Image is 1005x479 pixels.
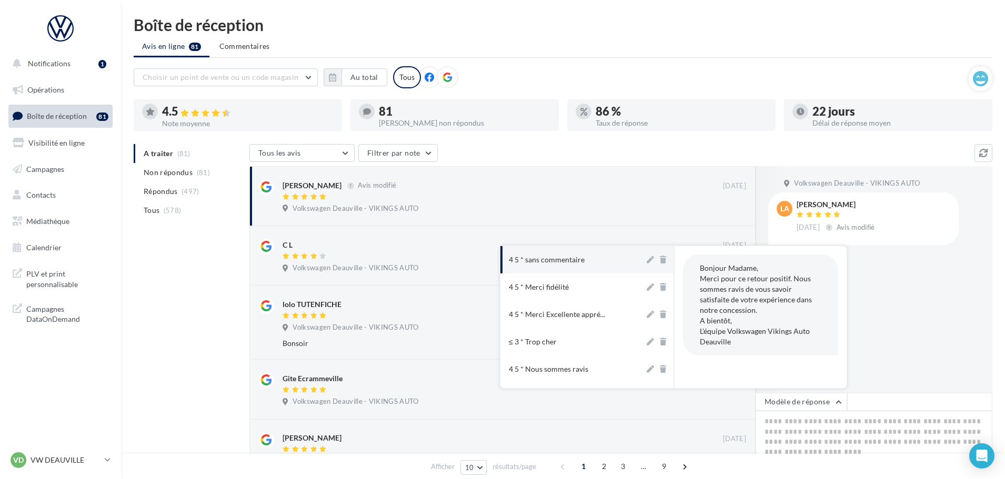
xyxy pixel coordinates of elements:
[379,106,550,117] div: 81
[500,355,645,383] button: 4 5 * Nous sommes ravis
[723,434,746,444] span: [DATE]
[182,187,199,196] span: (497)
[797,201,877,208] div: [PERSON_NAME]
[219,41,270,52] span: Commentaires
[6,79,115,101] a: Opérations
[460,460,487,475] button: 10
[797,223,820,232] span: [DATE]
[283,433,341,443] div: [PERSON_NAME]
[358,181,396,190] span: Avis modifié
[293,397,418,406] span: Volkswagen Deauville - VIKINGS AUTO
[8,450,113,470] a: VD VW DEAUVILLE
[26,190,56,199] span: Contacts
[164,206,182,215] span: (578)
[258,148,301,157] span: Tous les avis
[700,263,812,346] span: Bonjour Madame, Merci pour ce retour positif. Nous sommes ravis de vous savoir satisfaite de votr...
[500,328,645,355] button: ≤ 3 * Trop cher
[13,455,24,465] span: VD
[393,66,421,88] div: Tous
[144,186,178,197] span: Répondus
[465,463,474,472] span: 10
[28,138,85,147] span: Visibilité en ligne
[969,443,994,468] div: Open Intercom Messenger
[293,263,418,273] span: Volkswagen Deauville - VIKINGS AUTO
[596,119,767,127] div: Taux de réponse
[26,217,69,226] span: Médiathèque
[26,302,108,324] span: Campagnes DataOnDemand
[509,309,605,320] span: 4 5 * Merci Excellente appré...
[249,144,355,162] button: Tous les avis
[6,210,115,232] a: Médiathèque
[756,393,847,411] button: Modèle de réponse
[6,132,115,154] a: Visibilité en ligne
[6,298,115,329] a: Campagnes DataOnDemand
[27,85,64,94] span: Opérations
[500,273,645,301] button: 4 5 * Merci fidélité
[143,73,298,81] span: Choisir un point de vente ou un code magasin
[509,282,569,292] div: 4 5 * Merci fidélité
[509,254,585,265] div: 4 5 * sans commentaire
[31,455,100,465] p: VW DEAUVILLE
[283,373,343,384] div: Gite Ecrammeville
[6,184,115,206] a: Contacts
[26,267,108,289] span: PLV et print personnalisable
[293,323,418,332] span: Volkswagen Deauville - VIKINGS AUTO
[509,364,588,374] div: 4 5 * Nous sommes ravis
[509,337,557,347] div: ≤ 3 * Trop cher
[635,458,652,475] span: ...
[6,53,110,75] button: Notifications 1
[134,68,318,86] button: Choisir un point de vente ou un code magasin
[6,105,115,127] a: Boîte de réception81
[144,167,193,178] span: Non répondus
[26,164,64,173] span: Campagnes
[794,179,920,188] span: Volkswagen Deauville - VIKINGS AUTO
[283,240,293,250] div: C L
[341,68,387,86] button: Au total
[379,119,550,127] div: [PERSON_NAME] non répondus
[358,144,438,162] button: Filtrer par note
[283,180,341,191] div: [PERSON_NAME]
[28,59,71,68] span: Notifications
[723,241,746,250] span: [DATE]
[96,113,108,121] div: 81
[98,60,106,68] div: 1
[431,462,455,472] span: Afficher
[197,168,210,177] span: (81)
[500,301,645,328] button: 4 5 * Merci Excellente appré...
[812,119,984,127] div: Délai de réponse moyen
[27,111,87,120] span: Boîte de réception
[144,205,159,216] span: Tous
[293,204,418,213] span: Volkswagen Deauville - VIKINGS AUTO
[162,120,334,127] div: Note moyenne
[6,158,115,180] a: Campagnes
[324,68,387,86] button: Au total
[656,458,672,475] span: 9
[837,223,875,231] span: Avis modifié
[500,246,645,273] button: 4 5 * sans commentaire
[6,262,115,293] a: PLV et print personnalisable
[596,106,767,117] div: 86 %
[812,106,984,117] div: 22 jours
[283,338,678,349] div: Bonsoir
[6,237,115,259] a: Calendrier
[134,17,992,33] div: Boîte de réception
[575,458,592,475] span: 1
[596,458,612,475] span: 2
[26,243,62,252] span: Calendrier
[615,458,631,475] span: 3
[723,181,746,191] span: [DATE]
[780,203,789,214] span: LA
[162,106,334,118] div: 4.5
[493,462,536,472] span: résultats/page
[283,299,341,310] div: lolo TUTENFICHE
